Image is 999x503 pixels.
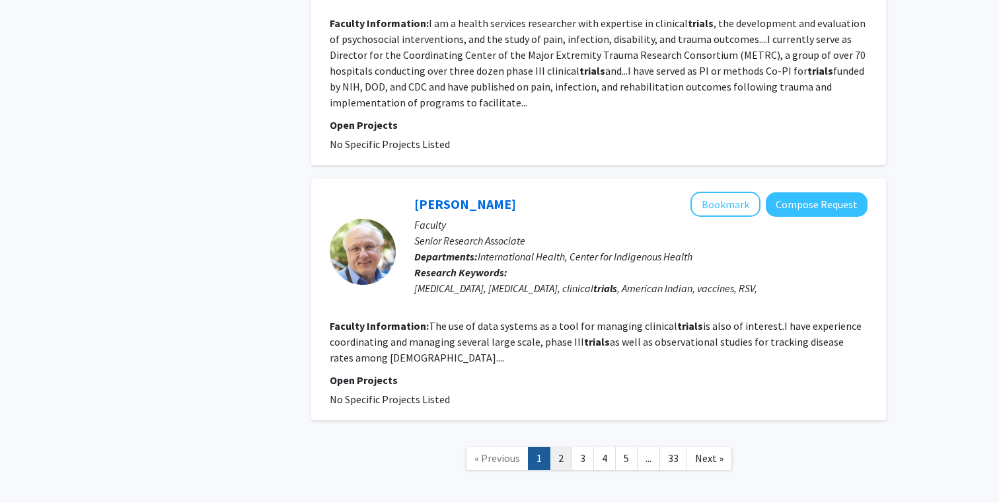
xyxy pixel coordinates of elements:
[572,447,594,470] a: 3
[807,64,833,77] b: trials
[330,137,450,151] span: No Specific Projects Listed
[414,196,516,212] a: [PERSON_NAME]
[766,192,868,217] button: Compose Request to Bob Weatherholtz
[528,447,550,470] a: 1
[414,217,868,233] p: Faculty
[330,117,868,133] p: Open Projects
[414,280,868,296] div: [MEDICAL_DATA], [MEDICAL_DATA], clinical , American Indian, vaccines, RSV,
[579,64,605,77] b: trials
[330,319,862,364] fg-read-more: The use of data systems as a tool for managing clinical is also of interest.I have experience coo...
[414,233,868,249] p: Senior Research Associate
[330,17,866,109] fg-read-more: I am a health services researcher with expertise in clinical , the development and evaluation of ...
[593,447,616,470] a: 4
[550,447,572,470] a: 2
[330,393,450,406] span: No Specific Projects Listed
[659,447,687,470] a: 33
[474,451,520,465] span: « Previous
[615,447,638,470] a: 5
[677,319,703,332] b: trials
[584,335,610,348] b: trials
[10,444,56,493] iframe: Chat
[686,447,732,470] a: Next
[593,282,617,295] b: trials
[414,266,507,279] b: Research Keywords:
[695,451,723,465] span: Next »
[646,451,651,465] span: ...
[330,372,868,388] p: Open Projects
[466,447,529,470] a: Previous Page
[330,17,429,30] b: Faculty Information:
[414,250,478,263] b: Departments:
[690,192,760,217] button: Add Bob Weatherholtz to Bookmarks
[688,17,714,30] b: trials
[478,250,692,263] span: International Health, Center for Indigenous Health
[311,434,886,487] nav: Page navigation
[330,319,429,332] b: Faculty Information:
